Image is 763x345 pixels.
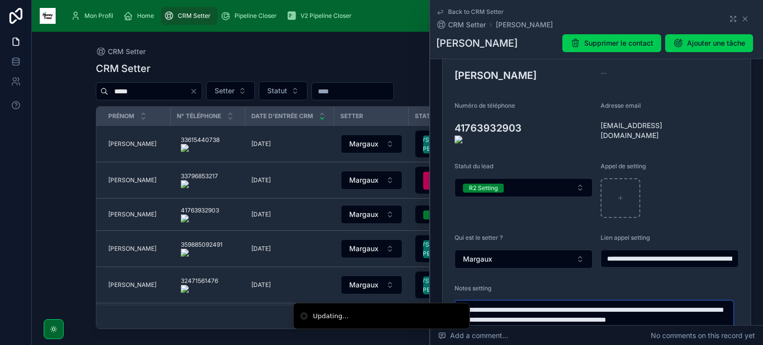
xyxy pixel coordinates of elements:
[340,134,403,154] a: Select Button
[415,206,488,223] button: Select Button
[181,180,218,188] img: actions-icon.png
[190,87,202,95] button: Clear
[181,285,218,293] img: actions-icon.png
[251,281,271,289] span: [DATE]
[108,140,156,148] span: [PERSON_NAME]
[181,277,218,284] onoff-telecom-ce-phone-number-wrapper: 32471561476
[251,112,313,120] span: Date d'entrée CRM
[108,245,156,253] span: [PERSON_NAME]
[181,172,218,180] onoff-telecom-ce-phone-number-wrapper: 33796853217
[177,132,239,156] a: 33615440738
[68,7,120,25] a: Mon Profil
[415,167,488,194] button: Select Button
[206,81,255,100] button: Select Button
[601,234,650,241] span: Lien appel setting
[181,214,219,222] img: actions-icon.png
[108,245,165,253] a: [PERSON_NAME]
[341,205,402,224] button: Select Button
[455,250,593,269] button: Select Button
[340,275,403,295] a: Select Button
[64,5,723,27] div: scrollable content
[234,12,277,20] span: Pipeline Closer
[341,171,402,190] button: Select Button
[137,12,154,20] span: Home
[448,8,504,16] span: Back to CRM Setter
[108,281,156,289] span: [PERSON_NAME]
[562,34,661,52] button: Supprimer le contact
[415,166,488,194] a: Select Button
[108,176,156,184] span: [PERSON_NAME]
[181,207,219,214] onoff-telecom-ce-phone-number-wrapper: 41763932903
[455,284,491,292] span: Notes setting
[177,273,239,297] a: 32471561476
[601,102,641,109] span: Adresse email
[251,245,271,253] span: [DATE]
[251,140,328,148] a: [DATE]
[455,178,593,197] button: Select Button
[108,140,165,148] a: [PERSON_NAME]
[455,234,503,241] span: Qui est le setter ?
[349,139,379,149] span: Margaux
[96,47,146,57] a: CRM Setter
[436,8,504,16] a: Back to CRM Setter
[463,254,492,264] span: Margaux
[181,249,223,257] img: actions-icon.png
[259,81,307,100] button: Select Button
[340,170,403,190] a: Select Button
[415,235,488,263] a: Select Button
[415,271,488,299] a: Select Button
[181,241,223,248] onoff-telecom-ce-phone-number-wrapper: 359885092491
[108,176,165,184] a: [PERSON_NAME]
[108,210,165,218] a: [PERSON_NAME]
[665,34,753,52] button: Ajouter une tâche
[340,239,403,259] a: Select Button
[218,7,284,25] a: Pipeline Closer
[313,311,349,321] div: Updating...
[455,136,593,143] img: actions-icon.png
[177,112,221,120] span: N° Téléphone
[349,175,379,185] span: Margaux
[251,210,328,218] a: [DATE]
[438,331,508,341] span: Add a comment...
[96,62,151,75] h1: CRM Setter
[455,122,522,134] onoff-telecom-ce-phone-number-wrapper: 41763932903
[601,121,690,140] span: [EMAIL_ADDRESS][DOMAIN_NAME]
[251,176,328,184] a: [DATE]
[251,210,271,218] span: [DATE]
[415,272,488,298] button: Select Button
[251,281,328,289] a: [DATE]
[251,245,328,253] a: [DATE]
[415,130,488,158] a: Select Button
[177,203,239,226] a: 41763932903
[448,20,486,30] span: CRM Setter
[251,176,271,184] span: [DATE]
[251,140,271,148] span: [DATE]
[601,68,607,78] span: --
[436,20,486,30] a: CRM Setter
[415,205,488,224] a: Select Button
[601,162,646,170] span: Appel de setting
[108,112,134,120] span: Prénom
[415,112,466,120] span: Statut du lead
[284,7,359,25] a: V2 Pipeline Closer
[215,86,234,96] span: Setter
[415,131,488,157] button: Select Button
[108,281,165,289] a: [PERSON_NAME]
[181,144,220,152] img: actions-icon.png
[84,12,113,20] span: Mon Profil
[108,47,146,57] span: CRM Setter
[181,136,220,143] onoff-telecom-ce-phone-number-wrapper: 33615440738
[455,68,593,83] h3: [PERSON_NAME]
[455,162,493,170] span: Statut du lead
[349,244,379,254] span: Margaux
[177,168,239,192] a: 33796853217
[40,8,56,24] img: App logo
[349,209,379,219] span: Margaux
[120,7,161,25] a: Home
[267,86,287,96] span: Statut
[496,20,553,30] a: [PERSON_NAME]
[340,205,403,224] a: Select Button
[687,38,745,48] span: Ajouter une tâche
[469,184,498,193] div: R2 Setting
